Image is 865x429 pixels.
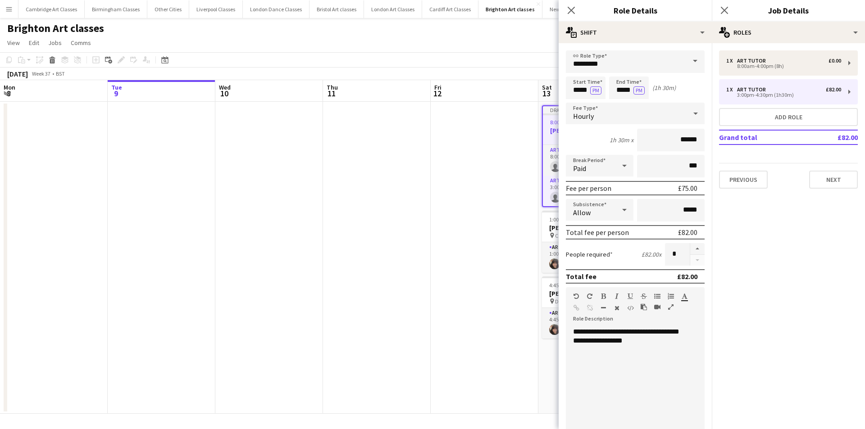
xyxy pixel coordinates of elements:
[627,304,633,312] button: HTML Code
[555,232,594,239] span: Candle - Old ship
[48,39,62,47] span: Jobs
[542,211,643,273] app-job-card: 1:00pm-2:30pm (1h30m)1/1[PERSON_NAME] Candle - Old ship1 RoleArt Tutor1/11:00pm-2:30pm (1h30m)[PE...
[627,293,633,300] button: Underline
[243,0,310,18] button: London Dance Classes
[85,0,147,18] button: Birmingham Classes
[549,216,606,223] span: 1:00pm-2:30pm (1h30m)
[542,276,643,339] app-job-card: 4:45pm-6:15pm (1h30m)1/1[PERSON_NAME] Dickorate Class - Old Ship1 RoleArt Tutor1/14:45pm-6:15pm (...
[600,304,606,312] button: Horizontal Line
[614,293,620,300] button: Italic
[573,208,591,217] span: Allow
[542,83,552,91] span: Sat
[542,0,600,18] button: Newcastle Classes
[559,22,712,43] div: Shift
[422,0,478,18] button: Cardiff Art Classes
[67,37,95,49] a: Comms
[542,105,643,207] app-job-card: Draft8:00am-4:30pm (8h30m)0/2[PERSON_NAME]2 RolesArt Tutor0/18:00am-4:00pm (8h) Art Tutor0/13:00p...
[737,58,769,64] div: Art Tutor
[678,228,697,237] div: £82.00
[542,242,643,273] app-card-role: Art Tutor1/11:00pm-2:30pm (1h30m)[PERSON_NAME]
[809,171,858,189] button: Next
[654,293,660,300] button: Unordered List
[433,88,442,99] span: 12
[566,228,629,237] div: Total fee per person
[690,243,705,255] button: Increase
[45,37,65,49] a: Jobs
[590,86,601,95] button: PM
[4,37,23,49] a: View
[7,22,104,35] h1: Brighton Art classes
[434,83,442,91] span: Fri
[542,289,643,298] h3: [PERSON_NAME]
[189,0,243,18] button: Liverpool Classes
[56,70,65,77] div: BST
[737,86,769,93] div: Art Tutor
[71,39,91,47] span: Comms
[364,0,422,18] button: London Art Classes
[559,5,712,16] h3: Role Details
[2,88,15,99] span: 8
[641,293,647,300] button: Strikethrough
[712,22,865,43] div: Roles
[543,145,642,176] app-card-role: Art Tutor0/18:00am-4:00pm (8h)
[111,83,122,91] span: Tue
[566,250,613,258] label: People required
[719,108,858,126] button: Add role
[726,93,841,97] div: 3:00pm-4:30pm (1h30m)
[668,303,674,311] button: Fullscreen
[4,83,15,91] span: Mon
[478,0,542,18] button: Brighton Art classes
[573,112,594,121] span: Hourly
[310,0,364,18] button: Bristol Art classes
[542,224,643,232] h3: [PERSON_NAME]
[218,88,231,99] span: 10
[543,106,642,113] div: Draft
[555,298,614,305] span: Dickorate Class - Old Ship
[549,282,606,289] span: 4:45pm-6:15pm (1h30m)
[7,69,28,78] div: [DATE]
[566,272,596,281] div: Total fee
[25,37,43,49] a: Edit
[633,86,645,95] button: PM
[610,136,633,144] div: 1h 30m x
[110,88,122,99] span: 9
[566,184,611,193] div: Fee per person
[654,303,660,311] button: Insert video
[30,70,52,77] span: Week 37
[573,293,579,300] button: Undo
[726,86,737,93] div: 1 x
[600,293,606,300] button: Bold
[668,293,674,300] button: Ordered List
[809,130,858,145] td: £82.00
[29,39,39,47] span: Edit
[726,64,841,68] div: 8:00am-4:00pm (8h)
[681,293,687,300] button: Text Color
[325,88,338,99] span: 11
[147,0,189,18] button: Other Cities
[641,303,647,311] button: Paste as plain text
[219,83,231,91] span: Wed
[829,58,841,64] div: £0.00
[719,130,809,145] td: Grand total
[677,272,697,281] div: £82.00
[712,5,865,16] h3: Job Details
[719,171,768,189] button: Previous
[7,39,20,47] span: View
[543,126,642,135] h3: [PERSON_NAME]
[652,84,676,92] div: (1h 30m)
[327,83,338,91] span: Thu
[18,0,85,18] button: Cambridge Art Classes
[550,119,607,126] span: 8:00am-4:30pm (8h30m)
[542,308,643,339] app-card-role: Art Tutor1/14:45pm-6:15pm (1h30m)[PERSON_NAME]
[541,88,552,99] span: 13
[543,176,642,206] app-card-role: Art Tutor0/13:00pm-4:30pm (1h30m)
[573,164,586,173] span: Paid
[726,58,737,64] div: 1 x
[678,184,697,193] div: £75.00
[642,250,661,258] div: £82.00 x
[587,293,593,300] button: Redo
[826,86,841,93] div: £82.00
